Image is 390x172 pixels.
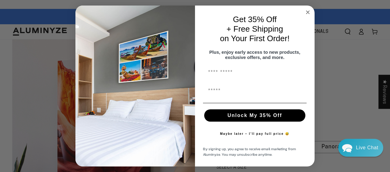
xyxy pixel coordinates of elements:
[75,6,195,166] img: 728e4f65-7e6c-44e2-b7d1-0292a396982f.jpeg
[227,24,283,33] span: + Free Shipping
[204,109,305,122] button: Unlock My 35% Off
[209,49,300,60] span: Plus, enjoy early access to new products, exclusive offers, and more.
[338,139,383,157] div: Chat widget toggle
[217,128,293,140] button: Maybe later – I’ll pay full price 😅
[220,34,290,43] span: on Your First Order!
[304,9,312,16] button: Close dialog
[233,15,277,24] span: Get 35% Off
[203,146,296,157] span: By signing up, you agree to receive email marketing from Aluminyze. You may unsubscribe anytime.
[356,139,378,157] div: Contact Us Directly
